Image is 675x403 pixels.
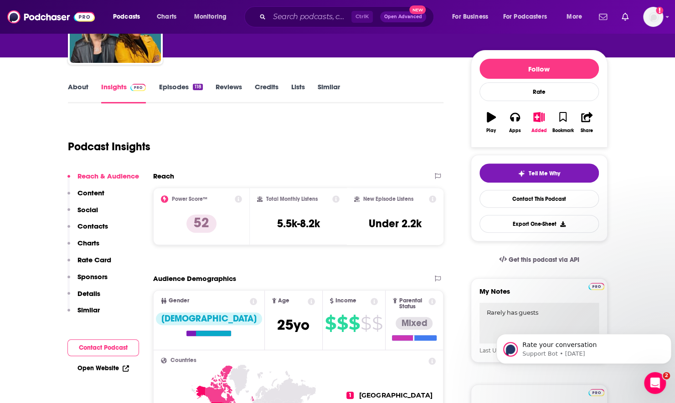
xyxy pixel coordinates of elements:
textarea: Rarely has guests [479,303,599,343]
img: tell me why sparkle [518,170,525,177]
div: Bookmark [552,128,573,133]
span: Open Advanced [384,15,422,19]
button: open menu [446,10,500,24]
a: Episodes118 [159,82,202,103]
button: Follow [479,59,599,79]
button: Export One-Sheet [479,215,599,233]
span: More [567,10,582,23]
span: Monitoring [194,10,227,23]
a: Show notifications dropdown [595,9,611,25]
span: For Business [452,10,488,23]
a: Get this podcast via API [492,249,587,271]
span: Podcasts [113,10,140,23]
span: $ [361,316,371,331]
button: Details [67,289,100,306]
span: Countries [170,357,196,363]
button: Contacts [67,222,108,239]
p: Sponsors [77,272,108,281]
svg: Add a profile image [656,7,663,14]
h2: Reach [153,172,174,180]
span: For Podcasters [503,10,547,23]
img: Podchaser Pro [588,389,604,396]
div: Rate [479,82,599,101]
button: open menu [188,10,238,24]
a: Lists [291,82,305,103]
h2: Power Score™ [172,196,207,202]
p: Contacts [77,222,108,230]
a: Similar [318,82,340,103]
button: Sponsors [67,272,108,289]
button: Apps [503,106,527,139]
div: Share [581,128,593,133]
img: Podchaser Pro [130,84,146,91]
span: $ [325,316,336,331]
h3: 5.5k-8.2k [277,217,319,230]
button: Open AdvancedNew [380,11,426,22]
div: Apps [509,128,521,133]
button: Social [67,205,98,222]
span: Tell Me Why [529,170,560,177]
div: Mixed [396,317,433,330]
h2: Total Monthly Listens [266,196,318,202]
p: 52 [186,214,216,233]
span: Ctrl K [351,11,373,23]
label: My Notes [479,287,599,303]
a: About [68,82,88,103]
p: Rate Card [77,255,111,264]
button: Added [527,106,551,139]
img: Podchaser Pro [588,283,604,290]
div: Search podcasts, credits, & more... [253,6,443,27]
img: Podchaser - Follow, Share and Rate Podcasts [7,8,95,26]
span: 2 [663,372,670,379]
button: open menu [497,10,560,24]
a: Open Website [77,364,129,372]
input: Search podcasts, credits, & more... [269,10,351,24]
button: Similar [67,306,100,322]
a: Contact This Podcast [479,190,599,208]
button: Reach & Audience [67,172,139,189]
span: Charts [157,10,176,23]
button: Content [67,189,104,205]
button: Bookmark [551,106,575,139]
button: Play [479,106,503,139]
span: $ [337,316,348,331]
button: Rate Card [67,255,111,272]
span: $ [349,316,360,331]
span: 25 yo [277,316,309,334]
button: Charts [67,239,99,255]
p: Similar [77,306,100,314]
button: open menu [107,10,152,24]
h3: Under 2.2k [369,217,422,230]
a: Charts [151,10,182,24]
p: Reach & Audience [77,172,139,180]
div: [DEMOGRAPHIC_DATA] [156,312,262,325]
span: New [409,5,426,14]
p: Content [77,189,104,197]
a: Reviews [216,82,242,103]
p: Charts [77,239,99,247]
img: User Profile [643,7,663,27]
h1: Podcast Insights [68,140,150,153]
p: Details [77,289,100,298]
p: Social [77,205,98,214]
button: Contact Podcast [67,339,139,356]
span: Get this podcast via API [508,256,579,264]
div: Added [531,128,547,133]
button: tell me why sparkleTell Me Why [479,163,599,183]
div: Play [486,128,496,133]
span: [GEOGRAPHIC_DATA] [359,391,432,399]
a: Show notifications dropdown [618,9,632,25]
iframe: Intercom live chat [644,372,666,394]
iframe: Intercom notifications message [493,315,675,378]
a: Pro website [588,281,604,290]
span: Parental Status [399,298,427,310]
span: Age [278,298,289,304]
div: 118 [193,84,202,90]
button: Share [575,106,598,139]
span: 1 [346,392,354,399]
